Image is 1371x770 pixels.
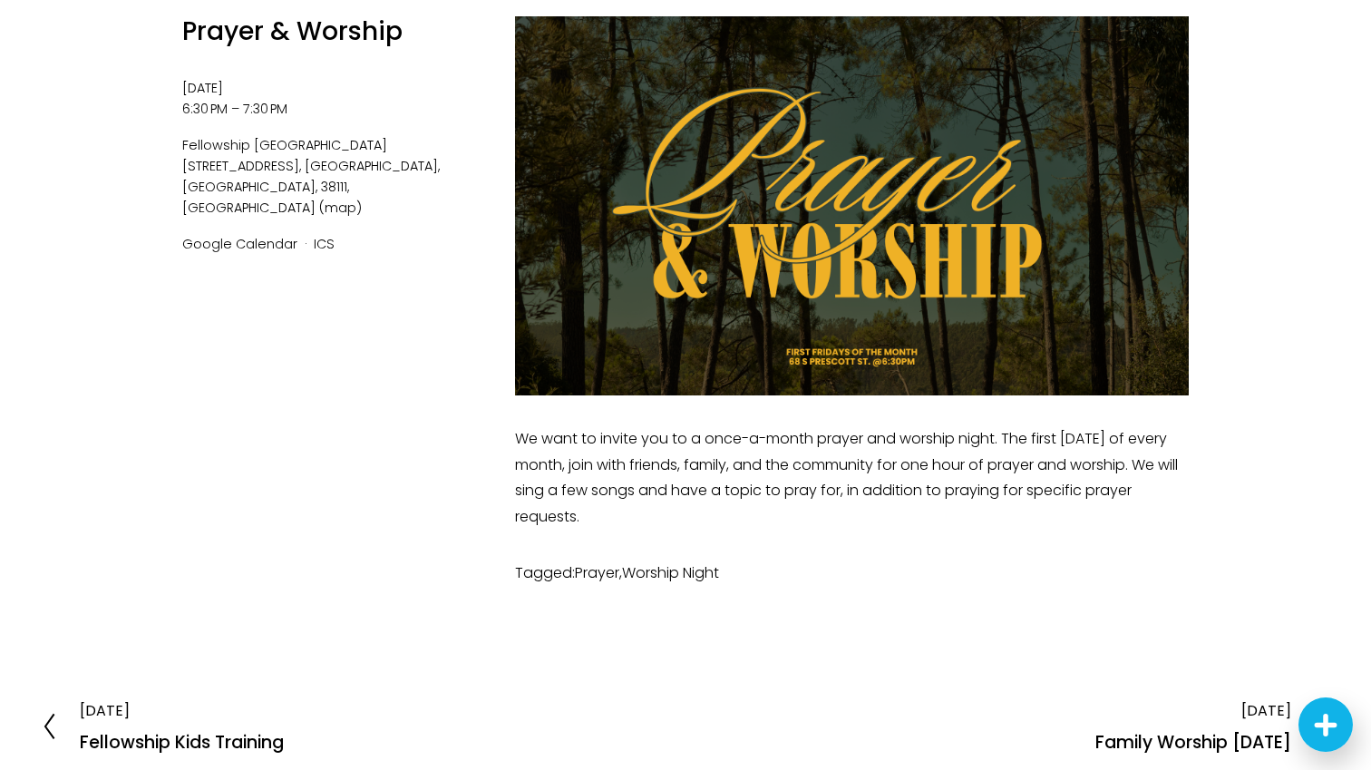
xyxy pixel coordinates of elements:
[319,199,362,217] a: (map)
[1095,702,1291,719] div: [DATE]
[622,562,719,583] a: Worship Night
[182,16,484,47] h1: Prayer & Worship
[182,199,316,217] span: [GEOGRAPHIC_DATA]
[41,702,284,751] a: [DATE] Fellowship Kids Training
[1095,702,1330,751] a: [DATE] Family Worship [DATE]
[182,235,297,253] a: Google Calendar
[182,100,228,118] time: 6:30 PM
[182,135,484,156] span: Fellowship [GEOGRAPHIC_DATA]
[515,426,1189,531] p: We want to invite you to a once-a-month prayer and worship night. The first [DATE] of every month...
[80,702,284,719] div: [DATE]
[80,734,284,751] h2: Fellowship Kids Training
[314,235,335,253] a: ICS
[515,561,1189,585] li: Tagged: ,
[243,100,287,118] time: 7:30 PM
[1095,734,1291,751] h2: Family Worship [DATE]
[182,157,305,175] span: [STREET_ADDRESS]
[575,562,619,583] a: Prayer
[182,157,440,196] span: [GEOGRAPHIC_DATA], [GEOGRAPHIC_DATA], 38111
[182,79,223,97] time: [DATE]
